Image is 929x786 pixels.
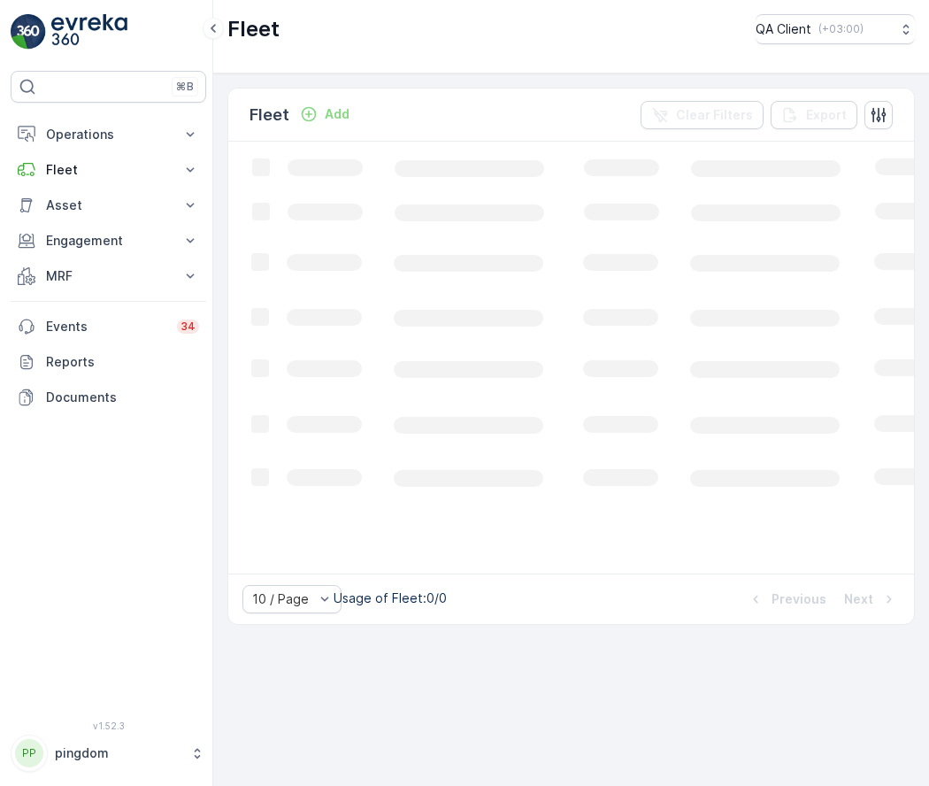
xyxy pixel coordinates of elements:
[250,103,289,127] p: Fleet
[11,309,206,344] a: Events34
[46,267,171,285] p: MRF
[11,223,206,258] button: Engagement
[756,14,915,44] button: QA Client(+03:00)
[818,22,864,36] p: ( +03:00 )
[227,15,280,43] p: Fleet
[46,232,171,250] p: Engagement
[641,101,764,129] button: Clear Filters
[772,590,826,608] p: Previous
[842,589,900,610] button: Next
[46,353,199,371] p: Reports
[325,105,349,123] p: Add
[756,20,811,38] p: QA Client
[51,14,127,50] img: logo_light-DOdMpM7g.png
[46,318,166,335] p: Events
[11,720,206,731] span: v 1.52.3
[180,320,196,334] p: 34
[15,739,43,767] div: PP
[46,389,199,406] p: Documents
[46,126,171,143] p: Operations
[745,589,828,610] button: Previous
[11,344,206,380] a: Reports
[46,196,171,214] p: Asset
[46,161,171,179] p: Fleet
[176,80,194,94] p: ⌘B
[334,589,447,607] p: Usage of Fleet : 0/0
[11,380,206,415] a: Documents
[806,106,847,124] p: Export
[844,590,873,608] p: Next
[11,735,206,772] button: PPpingdom
[293,104,357,125] button: Add
[11,14,46,50] img: logo
[676,106,753,124] p: Clear Filters
[771,101,857,129] button: Export
[11,258,206,294] button: MRF
[55,744,181,762] p: pingdom
[11,117,206,152] button: Operations
[11,152,206,188] button: Fleet
[11,188,206,223] button: Asset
